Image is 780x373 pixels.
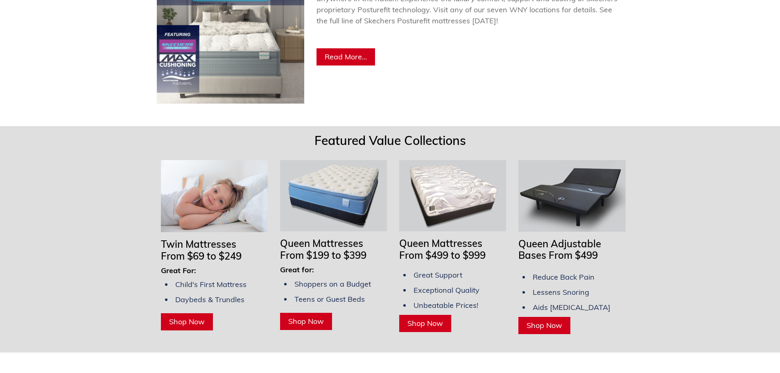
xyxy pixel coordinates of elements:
[399,315,451,332] a: Shop Now
[314,133,466,148] span: Featured Value Collections
[288,316,324,326] span: Shop Now
[280,160,387,231] img: Queen Mattresses From $199 to $349
[294,294,365,304] span: Teens or Guest Beds
[533,272,595,282] span: Reduce Back Pain
[161,238,236,250] span: Twin Mattresses
[280,313,332,330] a: Shop Now
[399,160,506,231] img: Queen Mattresses From $449 to $949
[414,270,462,280] span: Great Support
[325,52,367,61] span: Read More...
[161,313,213,330] a: Shop Now
[399,237,482,249] span: Queen Mattresses
[407,319,443,328] span: Shop Now
[161,266,196,275] span: Great For:
[161,160,268,232] img: Twin Mattresses From $69 to $169
[280,249,366,261] span: From $199 to $399
[399,249,486,261] span: From $499 to $999
[317,48,375,66] a: Read More...
[169,317,205,326] span: Shop Now
[294,279,371,289] span: Shoppers on a Budget
[175,295,244,304] span: Daybeds & Trundles
[414,301,478,310] span: Unbeatable Prices!
[175,280,246,289] span: Child's First Mattress
[280,265,314,274] span: Great for:
[280,237,363,249] span: Queen Mattresses
[518,237,601,262] span: Queen Adjustable Bases From $499
[533,303,610,312] span: Aids [MEDICAL_DATA]
[533,287,589,297] span: Lessens Snoring
[414,285,479,295] span: Exceptional Quality
[518,317,570,334] a: Shop Now
[527,321,562,330] span: Shop Now
[518,160,625,231] img: Adjustable Bases Starting at $379
[161,250,242,262] span: From $69 to $249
